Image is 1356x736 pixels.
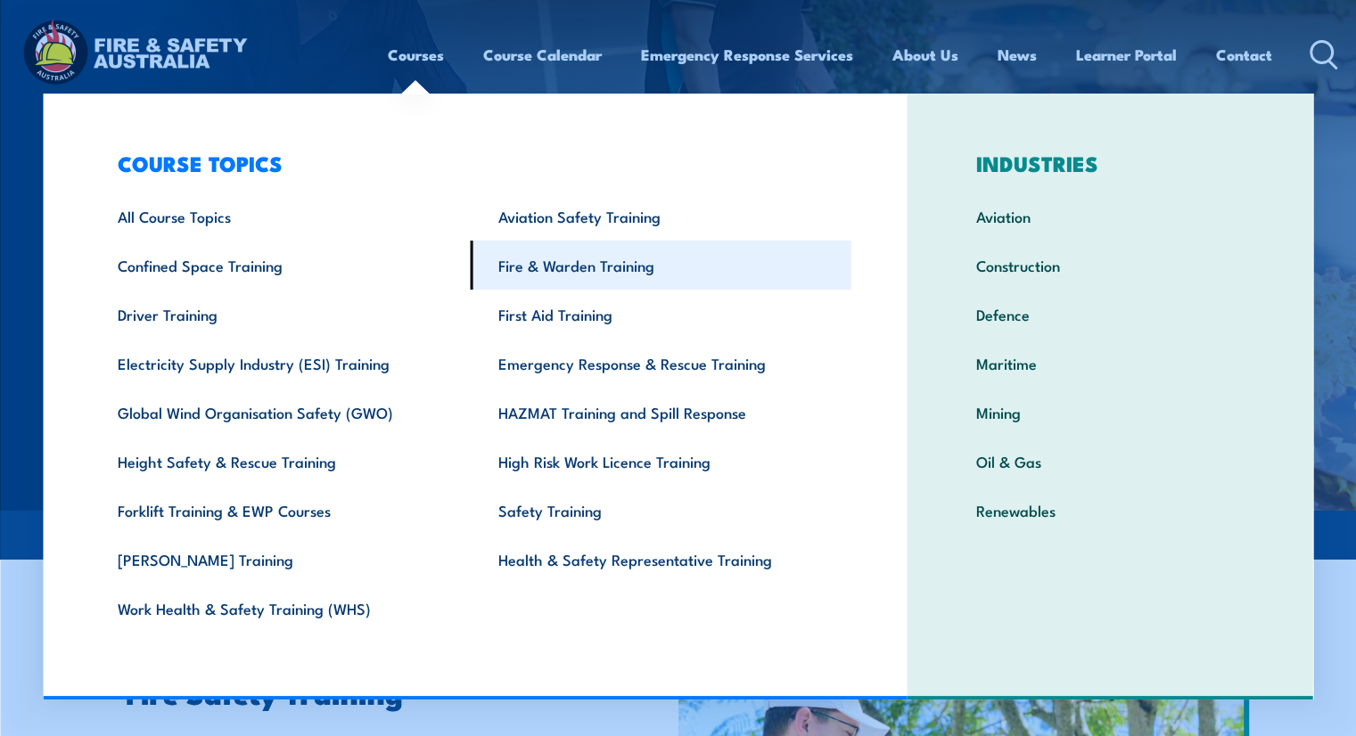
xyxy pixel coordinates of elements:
[90,437,471,486] a: Height Safety & Rescue Training
[949,241,1272,290] a: Construction
[90,388,471,437] a: Global Wind Organisation Safety (GWO)
[471,192,851,241] a: Aviation Safety Training
[90,535,471,584] a: [PERSON_NAME] Training
[949,437,1272,486] a: Oil & Gas
[1216,31,1272,78] a: Contact
[949,192,1272,241] a: Aviation
[90,290,471,339] a: Driver Training
[949,486,1272,535] a: Renewables
[949,290,1272,339] a: Defence
[90,339,471,388] a: Electricity Supply Industry (ESI) Training
[949,339,1272,388] a: Maritime
[998,31,1037,78] a: News
[388,31,444,78] a: Courses
[892,31,958,78] a: About Us
[471,339,851,388] a: Emergency Response & Rescue Training
[949,388,1272,437] a: Mining
[483,31,602,78] a: Course Calendar
[471,486,851,535] a: Safety Training
[471,290,851,339] a: First Aid Training
[471,388,851,437] a: HAZMAT Training and Spill Response
[641,31,853,78] a: Emergency Response Services
[90,192,471,241] a: All Course Topics
[471,535,851,584] a: Health & Safety Representative Training
[1076,31,1177,78] a: Learner Portal
[90,584,471,633] a: Work Health & Safety Training (WHS)
[471,241,851,290] a: Fire & Warden Training
[90,241,471,290] a: Confined Space Training
[471,437,851,486] a: High Risk Work Licence Training
[949,151,1272,176] h3: INDUSTRIES
[90,151,851,176] h3: COURSE TOPICS
[126,680,596,705] h2: Fire Safety Training
[90,486,471,535] a: Forklift Training & EWP Courses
